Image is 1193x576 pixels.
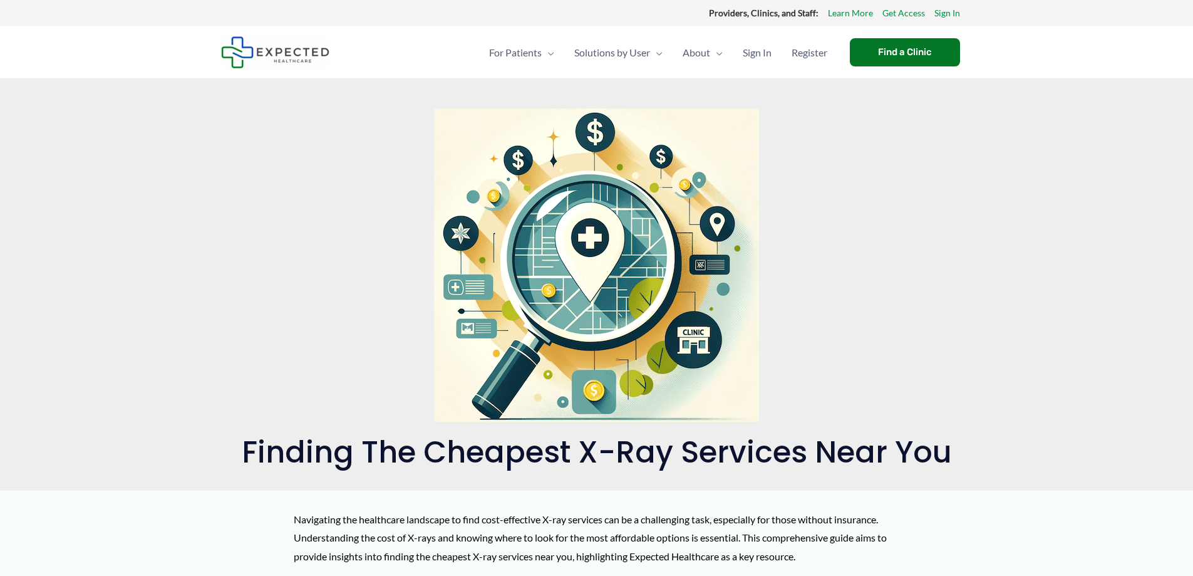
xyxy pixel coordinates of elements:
[733,31,782,75] a: Sign In
[650,31,663,75] span: Menu Toggle
[489,31,542,75] span: For Patients
[434,108,759,422] img: A magnifying glass over a stylized map marked with cost-effective icons, all set against a light ...
[710,31,723,75] span: Menu Toggle
[564,31,673,75] a: Solutions by UserMenu Toggle
[792,31,827,75] span: Register
[673,31,733,75] a: AboutMenu Toggle
[221,434,973,471] h1: Finding the Cheapest X-Ray Services Near You
[542,31,554,75] span: Menu Toggle
[479,31,564,75] a: For PatientsMenu Toggle
[782,31,837,75] a: Register
[882,5,925,21] a: Get Access
[294,510,899,566] p: Navigating the healthcare landscape to find cost-effective X-ray services can be a challenging ta...
[934,5,960,21] a: Sign In
[683,31,710,75] span: About
[479,31,837,75] nav: Primary Site Navigation
[574,31,650,75] span: Solutions by User
[743,31,772,75] span: Sign In
[828,5,873,21] a: Learn More
[850,38,960,66] a: Find a Clinic
[709,8,819,18] strong: Providers, Clinics, and Staff:
[221,36,329,68] img: Expected Healthcare Logo - side, dark font, small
